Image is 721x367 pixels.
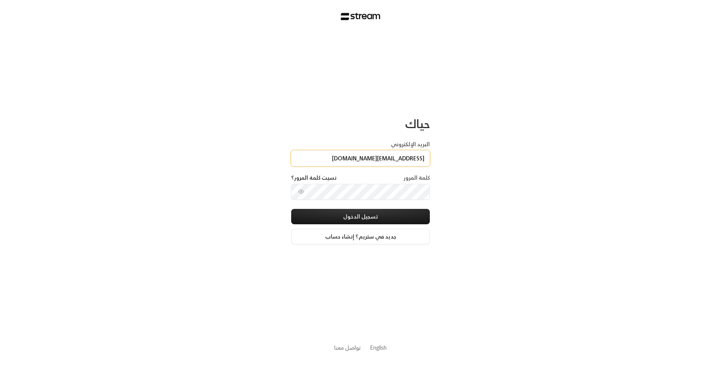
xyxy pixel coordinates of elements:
[334,344,361,352] button: تواصل معنا
[291,229,430,244] a: جديد في ستريم؟ إنشاء حساب
[404,174,430,182] label: كلمة المرور
[295,185,307,198] button: toggle password visibility
[291,209,430,224] button: تسجيل الدخول
[341,13,381,20] img: Stream Logo
[405,113,430,134] span: حياك
[291,174,337,182] a: نسيت كلمة المرور؟
[370,340,387,355] a: English
[334,343,361,352] a: تواصل معنا
[391,140,430,148] label: البريد الإلكتروني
